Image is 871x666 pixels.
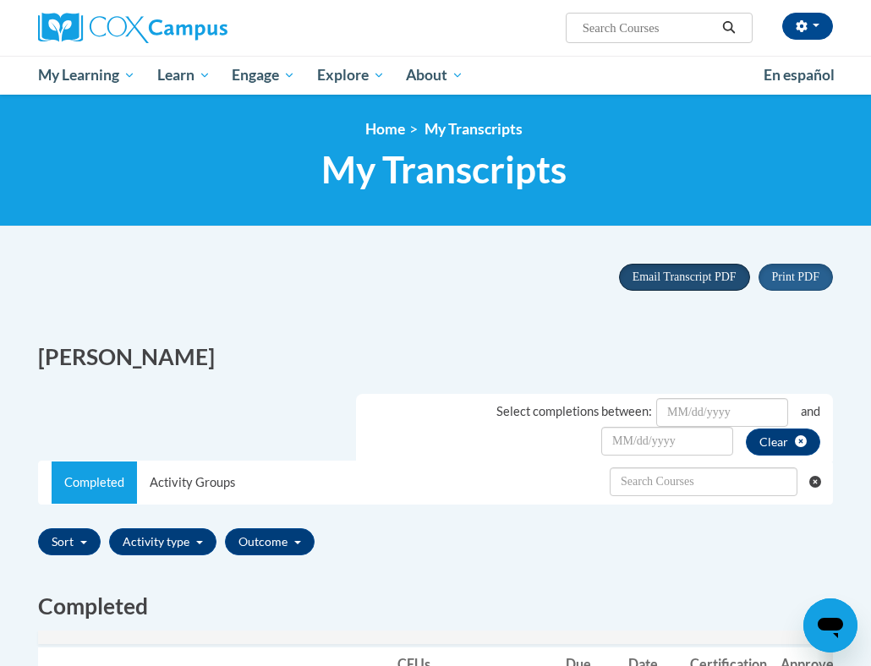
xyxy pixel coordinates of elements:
[772,270,819,283] span: Print PDF
[425,120,523,138] span: My Transcripts
[633,270,737,283] span: Email Transcript PDF
[396,56,475,95] a: About
[809,461,832,502] button: Clear searching
[38,591,833,622] h2: Completed
[803,598,857,652] iframe: Button to launch messaging window
[109,528,216,555] button: Activity type
[38,13,286,43] a: Cox Campus
[801,404,820,418] span: and
[221,56,306,95] a: Engage
[25,56,846,95] div: Main menu
[759,264,833,291] button: Print PDF
[38,65,135,85] span: My Learning
[137,461,248,504] a: Activity Groups
[317,65,385,85] span: Explore
[581,18,716,38] input: Search Courses
[746,429,820,456] button: clear
[782,13,833,40] button: Account Settings
[365,120,405,138] a: Home
[321,147,567,192] span: My Transcripts
[610,467,797,496] input: Search Withdrawn Transcripts
[27,56,146,95] a: My Learning
[496,404,652,418] span: Select completions between:
[52,461,137,504] a: Completed
[601,427,733,456] input: Date Input
[619,264,750,291] button: Email Transcript PDF
[753,57,846,93] a: En español
[146,56,222,95] a: Learn
[38,528,101,555] button: Sort
[716,18,742,38] button: Search
[656,398,788,427] input: Date Input
[38,341,423,373] h2: [PERSON_NAME]
[157,65,211,85] span: Learn
[764,66,835,84] span: En español
[232,65,295,85] span: Engage
[306,56,396,95] a: Explore
[406,65,463,85] span: About
[38,13,227,43] img: Cox Campus
[225,528,315,555] button: Outcome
